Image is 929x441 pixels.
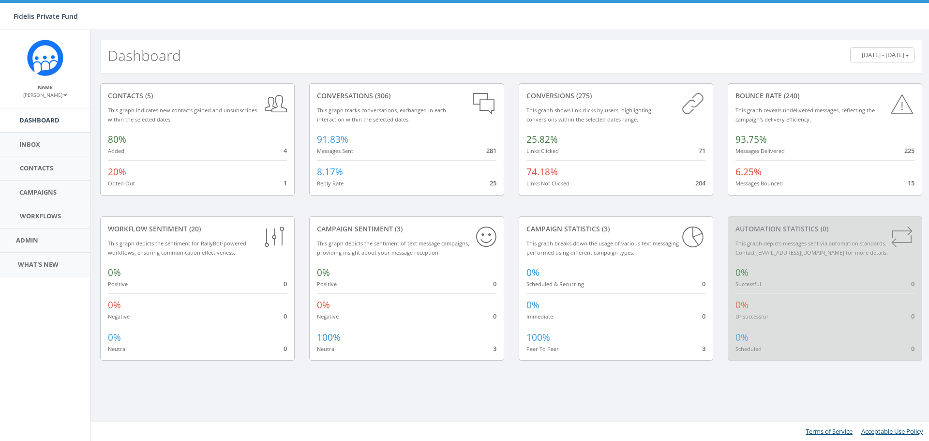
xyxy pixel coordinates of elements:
span: 1 [284,179,287,187]
small: Messages Delivered [735,147,785,154]
small: Links Clicked [526,147,559,154]
div: conversions [526,91,705,101]
span: 0 [493,279,496,288]
span: 8.17% [317,166,343,178]
span: What's New [18,260,59,269]
span: 0 [284,344,287,353]
span: 71 [699,146,705,155]
small: Successful [735,280,761,288]
small: This graph breaks down the usage of various text messaging performed using different campaign types. [526,240,679,256]
span: Fidelis Private Fund [14,12,78,21]
small: Opted Out [108,180,135,187]
span: (306) [373,91,390,100]
small: Positive [317,280,337,288]
span: 100% [317,331,341,344]
span: Contacts [20,164,53,172]
small: This graph reveals undelivered messages, reflecting the campaign's delivery efficiency. [735,106,875,123]
span: 225 [904,146,914,155]
small: Peer To Peer [526,345,559,352]
span: 25 [490,179,496,187]
span: 0% [108,299,121,311]
span: (5) [143,91,153,100]
span: 4 [284,146,287,155]
small: This graph depicts messages sent via automation standards. Contact [EMAIL_ADDRESS][DOMAIN_NAME] f... [735,240,888,256]
span: 15 [908,179,914,187]
span: Workflows [20,212,61,220]
span: 3 [702,344,705,353]
span: 0% [526,266,539,279]
span: (3) [600,224,610,233]
span: (275) [574,91,592,100]
small: This graph depicts the sentiment of text message campaigns, providing insight about your message ... [317,240,469,256]
small: Immediate [526,313,553,320]
span: (3) [393,224,403,233]
small: This graph tracks conversations, exchanged in each interaction within the selected dates. [317,106,446,123]
span: 0% [108,331,121,344]
span: 3 [493,344,496,353]
small: Neutral [317,345,336,352]
small: Negative [317,313,339,320]
h2: Dashboard [108,47,181,63]
small: Links Not Clicked [526,180,569,187]
span: (20) [187,224,201,233]
small: This graph shows link clicks by users, highlighting conversions within the selected dates range. [526,106,651,123]
span: 0% [735,299,749,311]
span: 0 [702,279,705,288]
small: Positive [108,280,128,288]
div: Campaign Statistics [526,224,705,234]
small: Messages Bounced [735,180,783,187]
span: 0 [911,344,914,353]
small: Reply Rate [317,180,344,187]
a: [PERSON_NAME] [23,90,67,99]
span: 204 [695,179,705,187]
span: Inbox [19,140,40,149]
span: 0% [108,266,121,279]
div: Campaign Sentiment [317,224,496,234]
span: 0 [493,312,496,320]
small: This graph depicts the sentiment for RallyBot-powered workflows, ensuring communication effective... [108,240,246,256]
span: (0) [819,224,828,233]
span: 0 [284,312,287,320]
img: Rally_Corp_Icon.png [27,40,63,76]
small: Negative [108,313,130,320]
span: 91.83% [317,133,348,146]
span: 25.82% [526,133,558,146]
span: 281 [486,146,496,155]
small: Messages Sent [317,147,353,154]
div: Automation Statistics [735,224,914,234]
span: 0% [735,266,749,279]
small: Scheduled & Recurring [526,280,584,288]
div: contacts [108,91,287,101]
span: [DATE] - [DATE] [862,50,904,59]
span: Campaigns [19,188,57,197]
small: Scheduled [735,345,762,352]
span: (240) [782,91,799,100]
span: 0% [317,266,330,279]
span: 0% [735,331,749,344]
span: 6.25% [735,166,762,178]
div: Bounce Rate [735,91,914,101]
span: 0 [911,279,914,288]
div: conversations [317,91,496,101]
span: 0 [702,312,705,320]
small: [PERSON_NAME] [23,91,67,98]
a: Acceptable Use Policy [861,427,923,436]
span: 0 [284,279,287,288]
span: 93.75% [735,133,767,146]
span: 0 [911,312,914,320]
span: 20% [108,166,126,178]
span: 0% [526,299,539,311]
div: Workflow Sentiment [108,224,287,234]
small: This graph indicates new contacts gained and unsubscribes within the selected dates. [108,106,257,123]
span: 80% [108,133,126,146]
small: Neutral [108,345,127,352]
span: 74.18% [526,166,558,178]
span: 0% [317,299,330,311]
span: Admin [16,236,38,244]
small: Added [108,147,124,154]
small: Name [38,84,53,91]
a: Terms of Service [806,427,853,436]
small: Unsuccessful [735,313,768,320]
span: 100% [526,331,550,344]
span: Dashboard [19,116,60,124]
